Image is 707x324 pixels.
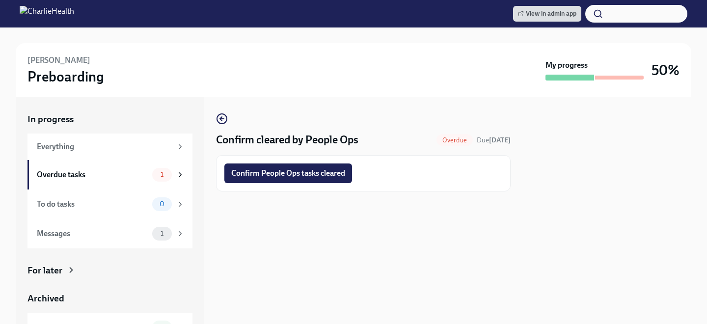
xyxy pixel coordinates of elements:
strong: [DATE] [489,136,511,144]
a: In progress [27,113,192,126]
a: Messages1 [27,219,192,248]
button: Confirm People Ops tasks cleared [224,163,352,183]
span: September 1st, 2025 09:00 [477,135,511,145]
a: Archived [27,292,192,305]
h3: 50% [652,61,680,79]
div: Everything [37,141,172,152]
img: CharlieHealth [20,6,74,22]
div: Messages [37,228,148,239]
h6: [PERSON_NAME] [27,55,90,66]
h3: Preboarding [27,68,104,85]
a: Overdue tasks1 [27,160,192,189]
h4: Confirm cleared by People Ops [216,133,358,147]
span: Overdue [436,136,473,144]
strong: My progress [545,60,588,71]
span: 1 [155,230,169,237]
a: To do tasks0 [27,189,192,219]
a: Everything [27,134,192,160]
span: View in admin app [518,9,576,19]
div: Overdue tasks [37,169,148,180]
a: For later [27,264,192,277]
span: 0 [154,200,170,208]
a: View in admin app [513,6,581,22]
span: 1 [155,171,169,178]
div: To do tasks [37,199,148,210]
span: Confirm People Ops tasks cleared [231,168,345,178]
div: For later [27,264,62,277]
span: Due [477,136,511,144]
